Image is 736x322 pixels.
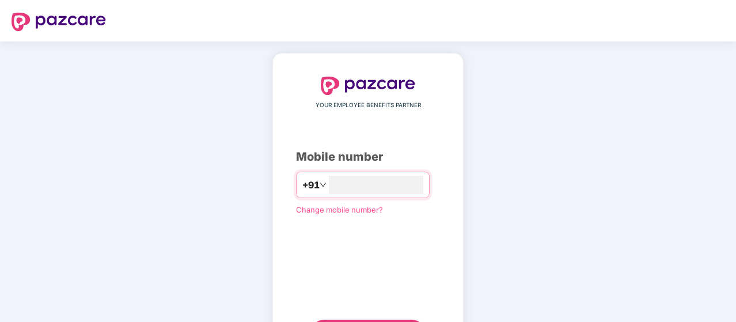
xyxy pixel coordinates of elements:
[296,148,440,166] div: Mobile number
[320,181,327,188] span: down
[321,77,415,95] img: logo
[296,205,383,214] a: Change mobile number?
[302,178,320,192] span: +91
[316,101,421,110] span: YOUR EMPLOYEE BENEFITS PARTNER
[12,13,106,31] img: logo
